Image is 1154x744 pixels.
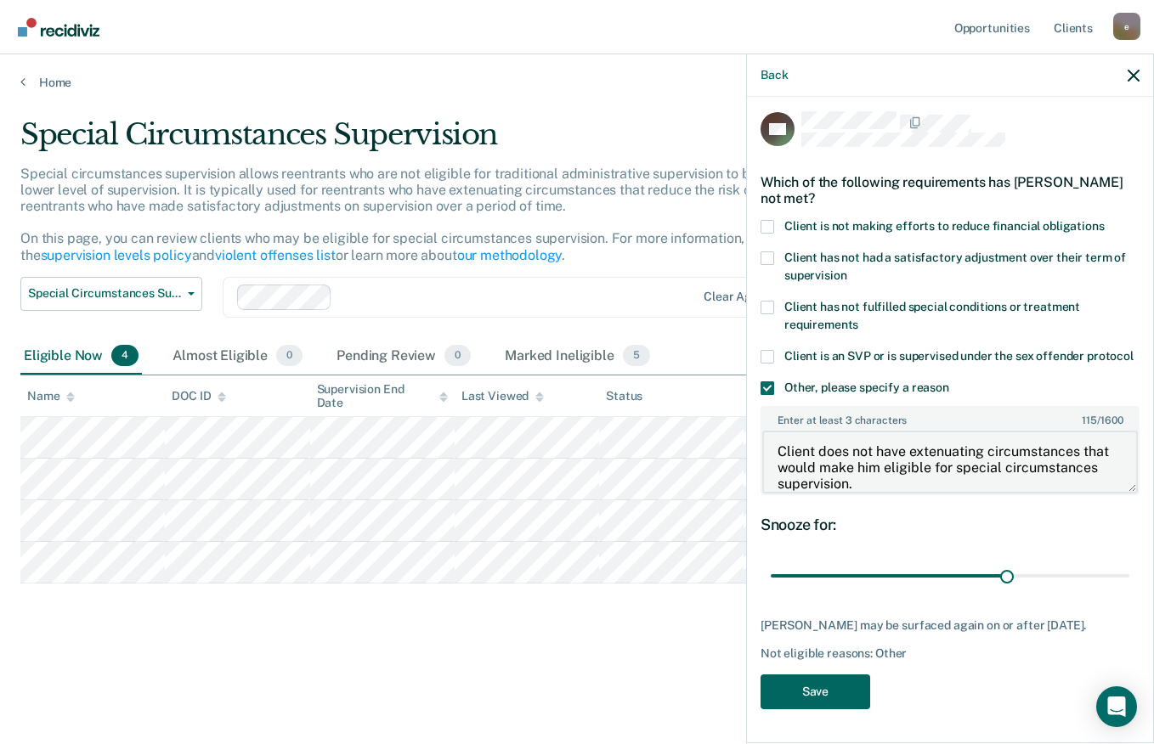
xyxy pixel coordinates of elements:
[1113,13,1140,40] button: Profile dropdown button
[276,345,303,367] span: 0
[762,431,1138,493] textarea: Client does not have extenuating circumstances that would make him eligible for special circumsta...
[172,389,226,403] div: DOC ID
[761,516,1140,534] div: Snooze for:
[111,345,139,367] span: 4
[20,166,855,263] p: Special circumstances supervision allows reentrants who are not eligible for traditional administ...
[761,646,1140,661] div: Not eligible reasons: Other
[169,338,306,375] div: Almost Eligible
[761,618,1140,633] div: [PERSON_NAME] may be surfaced again on or after [DATE].
[20,117,886,166] div: Special Circumstances Supervision
[215,247,336,263] a: violent offenses list
[606,389,642,403] div: Status
[28,286,181,301] span: Special Circumstances Supervision
[784,300,1080,331] span: Client has not fulfilled special conditions or treatment requirements
[761,68,788,82] button: Back
[501,338,653,375] div: Marked Ineligible
[444,345,471,367] span: 0
[461,389,544,403] div: Last Viewed
[761,161,1140,220] div: Which of the following requirements has [PERSON_NAME] not met?
[1082,414,1123,426] span: / 1600
[333,338,474,375] div: Pending Review
[704,290,776,304] div: Clear agents
[27,389,75,403] div: Name
[784,349,1134,363] span: Client is an SVP or is supervised under the sex offender protocol
[623,345,650,367] span: 5
[457,247,563,263] a: our methodology
[761,674,870,709] button: Save
[1082,414,1097,426] span: 115
[20,75,1134,90] a: Home
[20,338,142,375] div: Eligible Now
[18,18,99,37] img: Recidiviz
[762,408,1138,426] label: Enter at least 3 characters
[784,219,1105,233] span: Client is not making efforts to reduce financial obligations
[41,247,192,263] a: supervision levels policy
[784,380,949,394] span: Other, please specify a reason
[317,382,448,411] div: Supervision End Date
[1113,13,1140,40] div: e
[784,251,1126,282] span: Client has not had a satisfactory adjustment over their term of supervision
[1096,686,1137,727] div: Open Intercom Messenger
